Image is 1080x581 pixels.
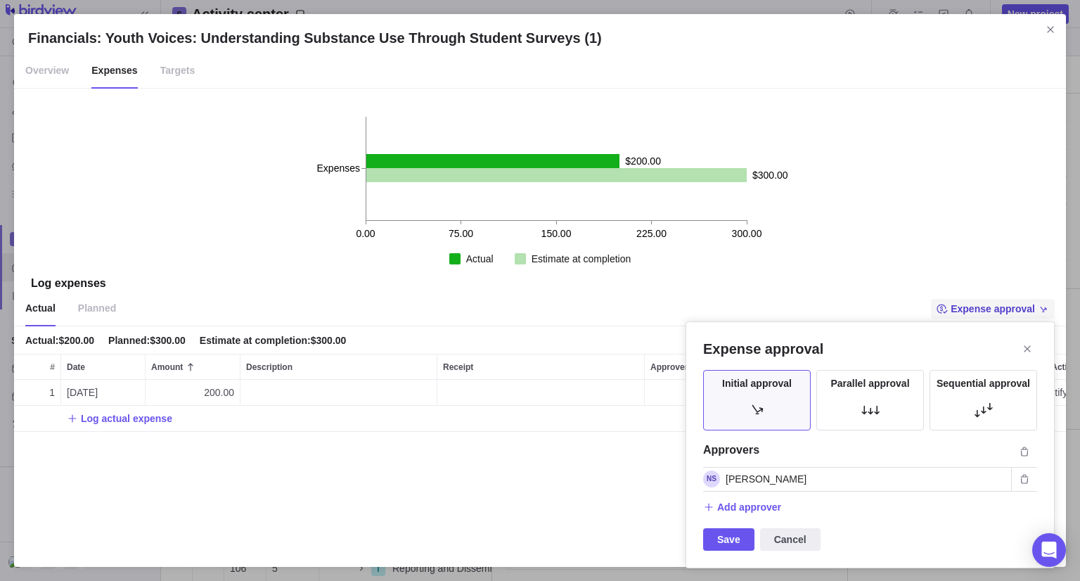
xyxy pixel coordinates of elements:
span: Sequential approval [937,376,1030,390]
span: Expense approval [931,299,1055,319]
span: Remove [1013,469,1036,489]
span: Initial approval [722,376,792,390]
span: Save [703,528,754,551]
h4: Approvers [703,442,759,461]
span: Cancel [760,528,821,551]
h2: Expense approval [703,339,823,359]
span: Close [1017,339,1037,359]
span: Parallel approval [830,376,909,390]
span: Cancel [774,531,806,548]
span: Nina Salazar [726,472,806,486]
span: Removes all approvers, which disables the expense approval process after saving. [1015,442,1034,461]
span: Expense approval [951,302,1035,316]
span: Add approver [703,497,781,517]
span: Save [717,531,740,548]
span: Add approver [717,500,781,514]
